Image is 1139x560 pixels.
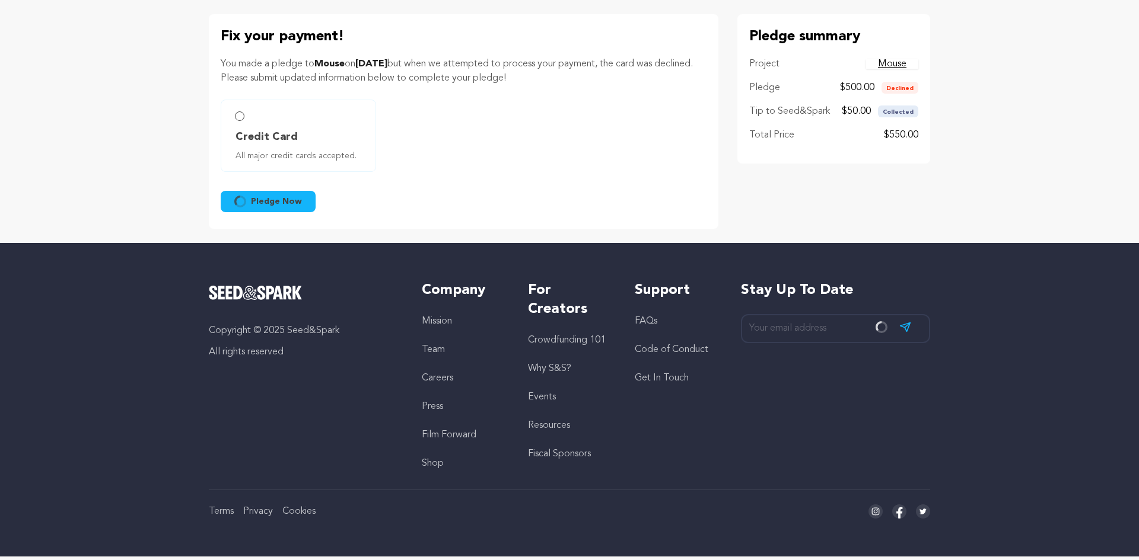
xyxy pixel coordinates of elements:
span: Credit Card [236,129,298,145]
p: You made a pledge to on but when we attempted to process your payment, the card was declined. Ple... [221,57,707,85]
p: All rights reserved [209,345,398,359]
a: Seed&Spark Homepage [209,286,398,300]
a: Mouse [866,59,918,69]
span: $50.00 [842,107,871,116]
span: Mouse [314,59,345,69]
span: [DATE] [355,59,387,69]
a: FAQs [635,316,657,326]
a: Shop [422,459,444,468]
p: Total Price [749,128,794,142]
a: Crowdfunding 101 [528,335,606,345]
h5: For Creators [528,281,610,319]
h5: Stay up to date [741,281,930,300]
a: Resources [528,421,570,430]
a: Press [422,402,443,411]
span: $500.00 [840,83,874,92]
a: Terms [209,507,234,516]
input: Your email address [741,314,930,343]
span: Pledge Now [251,196,302,207]
a: Mission [422,316,452,326]
a: Get In Touch [635,373,689,383]
a: Cookies [282,507,316,516]
p: Tip to Seed&Spark [749,104,830,119]
a: Why S&S? [528,364,571,373]
p: Pledge summary [749,26,918,47]
h5: Support [635,281,717,300]
a: Code of Conduct [635,345,708,354]
h5: Company [422,281,504,300]
p: Fix your payment! [221,26,707,47]
p: $550.00 [884,128,918,142]
img: Seed&Spark Logo [209,286,302,300]
button: Pledge Now [221,191,316,212]
a: Film Forward [422,430,476,440]
a: Fiscal Sponsors [528,449,591,459]
a: Privacy [243,507,273,516]
a: Team [422,345,445,354]
p: Pledge [749,81,780,95]
span: Declined [882,82,918,94]
a: Events [528,392,556,402]
p: Project [749,57,780,71]
a: Careers [422,373,453,383]
p: Copyright © 2025 Seed&Spark [209,324,398,338]
span: Collected [878,105,918,117]
span: All major credit cards accepted. [236,150,366,162]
